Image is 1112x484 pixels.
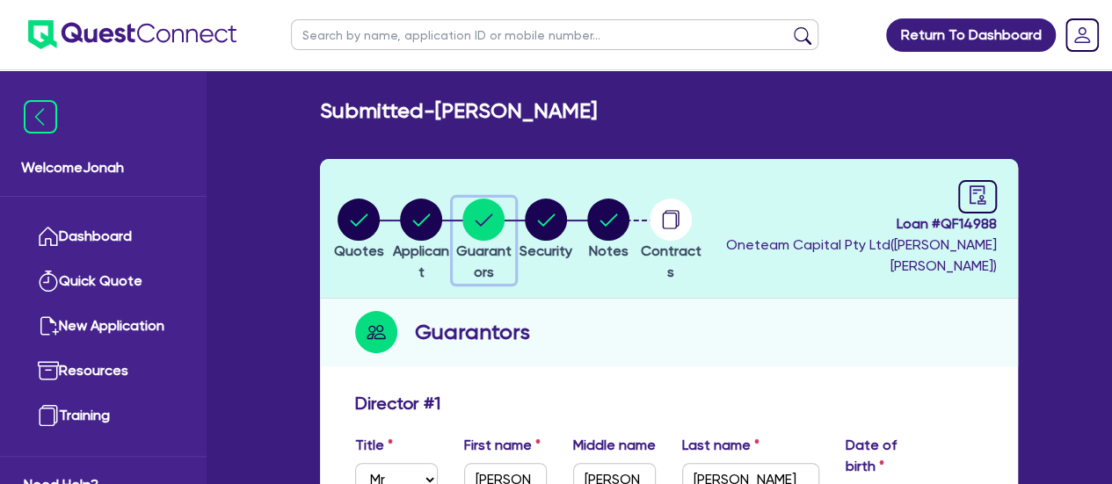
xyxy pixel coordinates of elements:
span: Notes [589,242,629,259]
a: audit [958,180,997,213]
span: Security [520,242,572,259]
button: Quotes [333,198,385,263]
span: Contracts [641,242,701,280]
label: Middle name [573,435,656,456]
span: Oneteam Capital Pty Ltd ( [PERSON_NAME] [PERSON_NAME] ) [726,236,997,274]
span: Quotes [334,242,384,259]
h3: Director # 1 [355,393,440,414]
img: icon-menu-close [24,100,57,134]
img: new-application [38,315,59,336]
label: Date of birth [846,435,928,477]
span: Welcome Jonah [21,157,185,178]
a: Dashboard [24,214,183,259]
button: Guarantors [453,198,515,284]
a: Dropdown toggle [1059,12,1105,58]
label: First name [464,435,541,456]
a: Training [24,394,183,438]
a: Return To Dashboard [886,18,1056,52]
label: Last name [682,435,760,456]
span: Loan # QF14988 [707,213,997,235]
h2: Guarantors [415,316,530,348]
button: Applicant [390,198,453,284]
button: Security [519,198,573,263]
button: Notes [586,198,630,263]
img: quick-quote [38,271,59,292]
img: step-icon [355,311,397,353]
a: New Application [24,304,183,349]
span: Guarantors [456,242,512,280]
span: audit [968,185,987,205]
a: Quick Quote [24,259,183,304]
img: quest-connect-logo-blue [28,20,236,49]
img: training [38,405,59,426]
img: resources [38,360,59,381]
h2: Submitted - [PERSON_NAME] [320,98,597,124]
span: Applicant [393,242,449,280]
a: Resources [24,349,183,394]
input: Search by name, application ID or mobile number... [291,19,818,50]
label: Title [355,435,393,456]
button: Contracts [640,198,702,284]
